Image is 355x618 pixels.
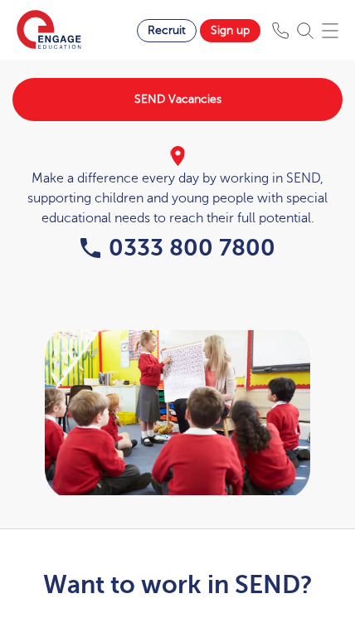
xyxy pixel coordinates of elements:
[200,19,260,42] a: Sign up
[137,19,197,42] a: Recruit
[12,78,343,121] a: SEND Vacancies
[80,235,275,260] a: 0333 800 7800
[322,22,338,39] img: Mobile Menu
[17,10,81,51] img: Engage Education
[297,22,314,39] img: Search
[12,571,343,599] h2: Want to work in SEND?
[12,146,343,228] div: Make a difference every day by working in SEND, supporting children and young people with special...
[148,24,186,36] span: Recruit
[272,22,289,39] img: Phone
